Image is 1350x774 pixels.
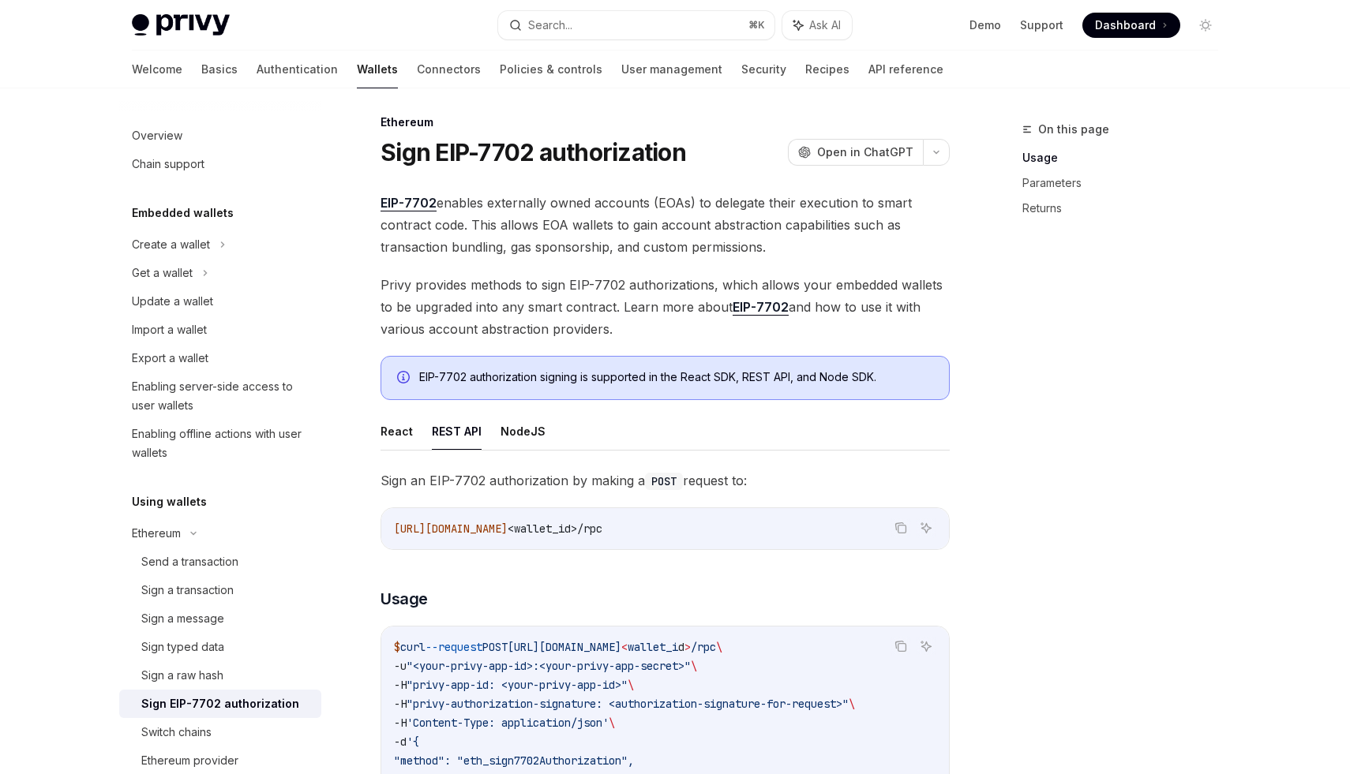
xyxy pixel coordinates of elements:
[691,659,697,673] span: \
[498,11,774,39] button: Search...⌘K
[609,716,615,730] span: \
[132,50,182,88] a: Welcome
[805,50,849,88] a: Recipes
[141,609,224,628] div: Sign a message
[357,50,398,88] a: Wallets
[257,50,338,88] a: Authentication
[628,640,678,654] span: wallet_i
[868,50,943,88] a: API reference
[201,50,238,88] a: Basics
[119,604,321,633] a: Sign a message
[1022,196,1231,221] a: Returns
[132,155,204,174] div: Chain support
[119,548,321,576] a: Send a transaction
[141,751,238,770] div: Ethereum provider
[397,371,413,387] svg: Info
[426,640,482,654] span: --request
[684,640,691,654] span: >
[788,139,923,166] button: Open in ChatGPT
[407,678,628,692] span: "privy-app-id: <your-privy-app-id>"
[119,576,321,604] a: Sign a transaction
[381,274,950,340] span: Privy provides methods to sign EIP-7702 authorizations, which allows your embedded wallets to be ...
[132,377,312,415] div: Enabling server-side access to user wallets
[891,636,911,656] button: Copy the contents from the code block
[891,518,911,538] button: Copy the contents from the code block
[645,473,683,490] code: POST
[508,522,602,536] span: <wallet_id>/rpc
[381,114,950,130] div: Ethereum
[141,723,212,742] div: Switch chains
[132,349,208,368] div: Export a wallet
[621,50,722,88] a: User management
[916,636,936,656] button: Ask AI
[119,718,321,746] a: Switch chains
[132,524,181,543] div: Ethereum
[748,19,765,32] span: ⌘ K
[394,640,400,654] span: $
[500,50,602,88] a: Policies & controls
[141,638,224,656] div: Sign typed data
[132,424,312,462] div: Enabling offline actions with user wallets
[119,122,321,150] a: Overview
[916,518,936,538] button: Ask AI
[733,299,789,316] a: EIP-7702
[132,492,207,511] h5: Using wallets
[132,292,213,311] div: Update a wallet
[141,581,234,600] div: Sign a transaction
[678,640,684,654] span: d
[849,697,855,711] span: \
[407,697,849,711] span: "privy-authorization-signature: <authorization-signature-for-request>"
[132,235,210,254] div: Create a wallet
[381,413,413,450] button: React
[1082,13,1180,38] a: Dashboard
[394,659,407,673] span: -u
[1038,120,1109,139] span: On this page
[400,640,426,654] span: curl
[1022,145,1231,170] a: Usage
[132,14,230,36] img: light logo
[969,17,1001,33] a: Demo
[381,588,428,610] span: Usage
[394,697,407,711] span: -H
[141,666,223,685] div: Sign a raw hash
[119,661,321,690] a: Sign a raw hash
[407,659,691,673] span: "<your-privy-app-id>:<your-privy-app-secret>"
[132,264,193,282] div: Get a wallet
[407,716,609,730] span: 'Content-Type: application/json'
[132,126,182,145] div: Overview
[394,716,407,730] span: -H
[381,138,686,166] h1: Sign EIP-7702 authorization
[417,50,481,88] a: Connectors
[432,413,482,450] button: REST API
[501,413,546,450] button: NodeJS
[716,640,722,654] span: \
[1020,17,1063,33] a: Support
[119,287,321,316] a: Update a wallet
[1193,13,1218,38] button: Toggle dark mode
[628,678,634,692] span: \
[419,369,933,387] div: EIP-7702 authorization signing is supported in the React SDK, REST API, and Node SDK.
[119,372,321,420] a: Enabling server-side access to user wallets
[394,522,508,536] span: [URL][DOMAIN_NAME]
[381,192,950,258] span: enables externally owned accounts (EOAs) to delegate their execution to smart contract code. This...
[141,694,299,713] div: Sign EIP-7702 authorization
[381,195,437,211] a: EIP-7702
[621,640,628,654] span: <
[119,150,321,178] a: Chain support
[1095,17,1156,33] span: Dashboard
[691,640,716,654] span: /rpc
[394,753,634,768] span: "method": "eth_sign7702Authorization",
[528,16,572,35] div: Search...
[394,678,407,692] span: -H
[119,633,321,661] a: Sign typed data
[394,735,407,749] span: -d
[119,690,321,718] a: Sign EIP-7702 authorization
[741,50,786,88] a: Security
[141,552,238,571] div: Send a transaction
[119,344,321,372] a: Export a wallet
[782,11,852,39] button: Ask AI
[381,469,950,492] span: Sign an EIP-7702 authorization by making a request to:
[119,316,321,344] a: Import a wallet
[817,144,913,160] span: Open in ChatGPT
[1022,170,1231,196] a: Parameters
